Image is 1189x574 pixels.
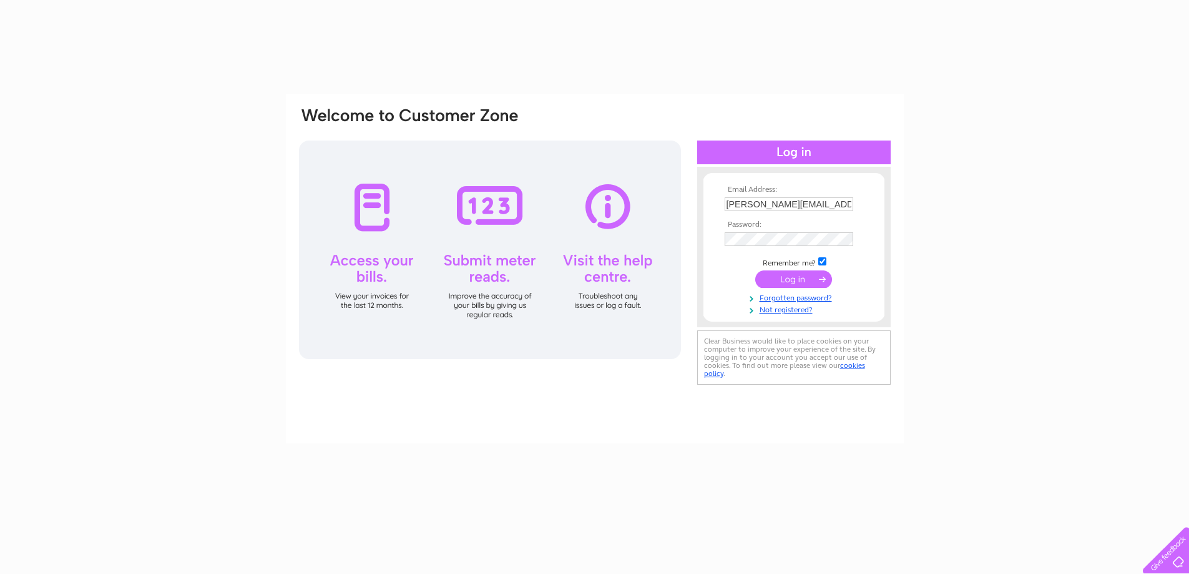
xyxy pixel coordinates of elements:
th: Email Address: [722,186,866,194]
a: Not registered? [725,303,866,315]
a: Forgotten password? [725,291,866,303]
div: Clear Business would like to place cookies on your computer to improve your experience of the sit... [697,330,891,385]
th: Password: [722,220,866,229]
td: Remember me? [722,255,866,268]
a: cookies policy [704,361,865,378]
input: Submit [755,270,832,288]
